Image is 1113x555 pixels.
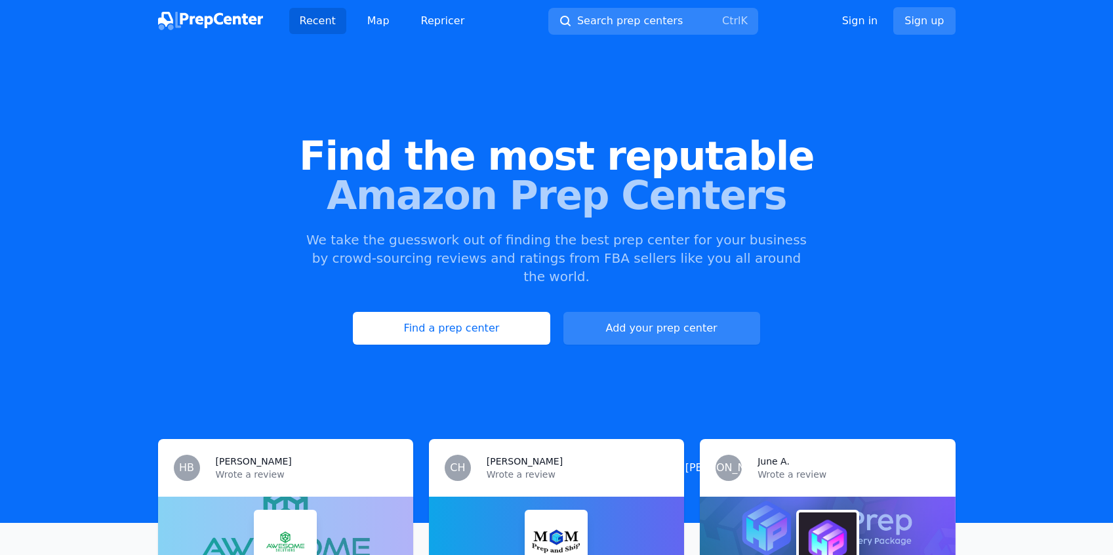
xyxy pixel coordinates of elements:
[758,455,790,468] h3: June A.
[487,455,563,468] h3: [PERSON_NAME]
[487,468,668,481] p: Wrote a review
[216,455,292,468] h3: [PERSON_NAME]
[411,8,476,34] a: Repricer
[893,7,955,35] a: Sign up
[722,14,740,27] kbd: Ctrl
[450,463,465,473] span: CH
[21,176,1092,215] span: Amazon Prep Centers
[758,468,939,481] p: Wrote a review
[357,8,400,34] a: Map
[158,12,263,30] img: PrepCenter
[842,13,878,29] a: Sign in
[563,312,760,345] a: Add your prep center
[289,8,346,34] a: Recent
[548,8,758,35] button: Search prep centersCtrlK
[353,312,550,345] a: Find a prep center
[216,468,397,481] p: Wrote a review
[21,136,1092,176] span: Find the most reputable
[305,231,809,286] p: We take the guesswork out of finding the best prep center for your business by crowd-sourcing rev...
[577,13,683,29] span: Search prep centers
[179,463,194,473] span: HB
[685,463,773,473] span: [PERSON_NAME]
[740,14,748,27] kbd: K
